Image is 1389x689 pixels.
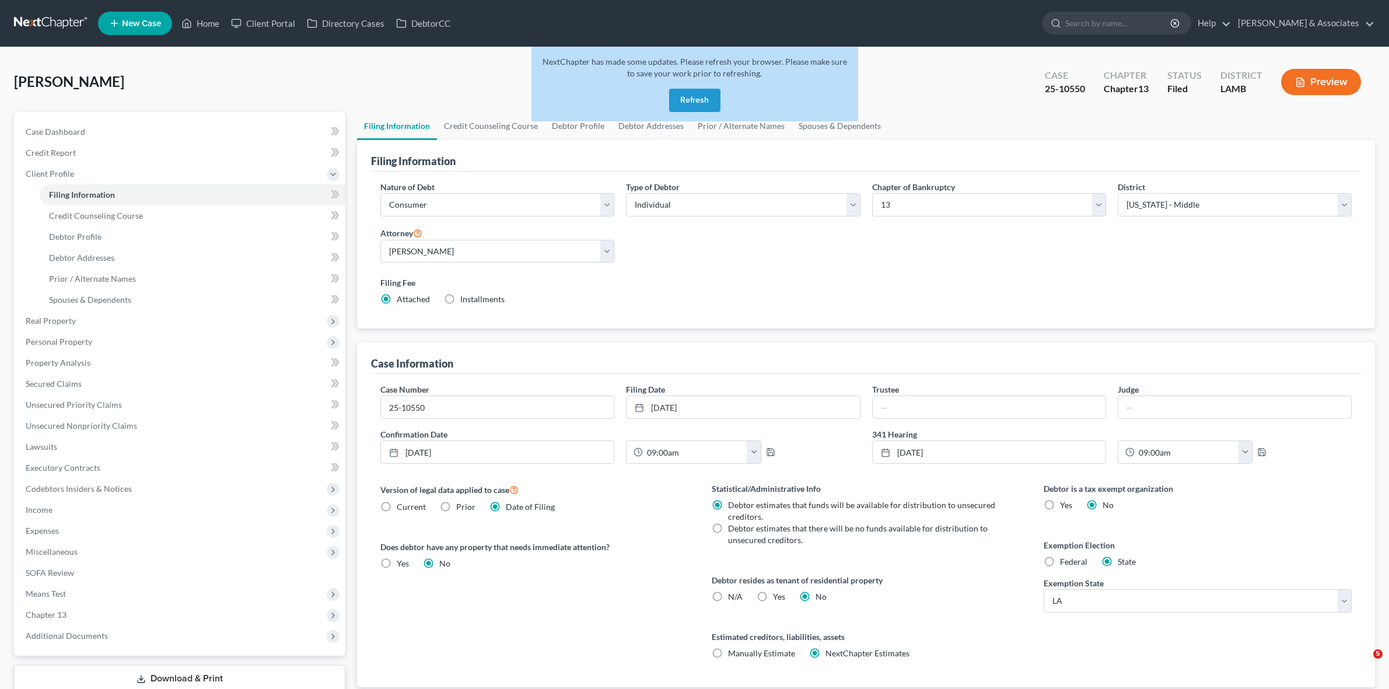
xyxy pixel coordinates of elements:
[643,441,747,463] input: -- : --
[26,379,82,389] span: Secured Claims
[1373,649,1383,659] span: 5
[371,154,456,168] div: Filing Information
[1104,69,1149,82] div: Chapter
[437,112,545,140] a: Credit Counseling Course
[397,502,426,512] span: Current
[49,232,102,242] span: Debtor Profile
[397,558,409,568] span: Yes
[380,181,435,193] label: Nature of Debt
[825,648,909,658] span: NextChapter Estimates
[872,383,899,396] label: Trustee
[49,211,143,221] span: Credit Counseling Course
[397,294,430,304] span: Attached
[390,13,456,34] a: DebtorCC
[866,428,1357,440] label: 341 Hearing
[49,274,136,284] span: Prior / Alternate Names
[456,502,475,512] span: Prior
[543,57,847,78] span: NextChapter has made some updates. Please refresh your browser. Please make sure to save your wor...
[1044,482,1352,495] label: Debtor is a tax exempt organization
[728,648,795,658] span: Manually Estimate
[728,500,995,522] span: Debtor estimates that funds will be available for distribution to unsecured creditors.
[49,295,131,305] span: Spouses & Dependents
[1232,13,1374,34] a: [PERSON_NAME] & Associates
[26,463,100,473] span: Executory Contracts
[380,277,1352,289] label: Filing Fee
[26,337,92,347] span: Personal Property
[16,394,345,415] a: Unsecured Priority Claims
[16,415,345,436] a: Unsecured Nonpriority Claims
[1167,69,1202,82] div: Status
[626,181,680,193] label: Type of Debtor
[16,352,345,373] a: Property Analysis
[873,396,1105,418] input: --
[1065,12,1172,34] input: Search by name...
[439,558,450,568] span: No
[26,484,132,494] span: Codebtors Insiders & Notices
[1281,69,1361,95] button: Preview
[371,356,453,370] div: Case Information
[26,400,122,410] span: Unsecured Priority Claims
[40,184,345,205] a: Filing Information
[16,142,345,163] a: Credit Report
[1349,649,1377,677] iframe: Intercom live chat
[816,592,827,601] span: No
[380,226,422,240] label: Attorney
[873,441,1105,463] a: [DATE]
[16,373,345,394] a: Secured Claims
[26,316,76,326] span: Real Property
[380,383,429,396] label: Case Number
[1045,82,1085,96] div: 25-10550
[1104,82,1149,96] div: Chapter
[872,181,955,193] label: Chapter of Bankruptcy
[380,482,688,496] label: Version of legal data applied to case
[1118,557,1136,566] span: State
[26,610,67,620] span: Chapter 13
[14,73,124,90] span: [PERSON_NAME]
[1138,83,1149,94] span: 13
[40,289,345,310] a: Spouses & Dependents
[1103,500,1114,510] span: No
[728,523,988,545] span: Debtor estimates that there will be no funds available for distribution to unsecured creditors.
[1118,181,1145,193] label: District
[301,13,390,34] a: Directory Cases
[225,13,301,34] a: Client Portal
[26,421,137,431] span: Unsecured Nonpriority Claims
[1044,577,1104,589] label: Exemption State
[26,505,53,515] span: Income
[712,574,1020,586] label: Debtor resides as tenant of residential property
[16,121,345,142] a: Case Dashboard
[381,441,614,463] a: [DATE]
[122,19,161,28] span: New Case
[26,526,59,536] span: Expenses
[16,436,345,457] a: Lawsuits
[728,592,743,601] span: N/A
[1060,500,1072,510] span: Yes
[1118,396,1351,418] input: --
[380,541,688,553] label: Does debtor have any property that needs immediate attention?
[506,502,555,512] span: Date of Filing
[460,294,505,304] span: Installments
[375,428,866,440] label: Confirmation Date
[26,631,108,641] span: Additional Documents
[1118,383,1139,396] label: Judge
[49,253,114,263] span: Debtor Addresses
[49,190,115,200] span: Filing Information
[26,358,90,368] span: Property Analysis
[40,226,345,247] a: Debtor Profile
[26,169,74,179] span: Client Profile
[1220,82,1262,96] div: LAMB
[16,562,345,583] a: SOFA Review
[40,247,345,268] a: Debtor Addresses
[627,396,859,418] a: [DATE]
[26,442,57,452] span: Lawsuits
[176,13,225,34] a: Home
[26,127,85,137] span: Case Dashboard
[669,89,720,112] button: Refresh
[40,205,345,226] a: Credit Counseling Course
[381,396,614,418] input: Enter case number...
[773,592,785,601] span: Yes
[1192,13,1231,34] a: Help
[712,631,1020,643] label: Estimated creditors, liabilities, assets
[357,112,437,140] a: Filing Information
[1220,69,1262,82] div: District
